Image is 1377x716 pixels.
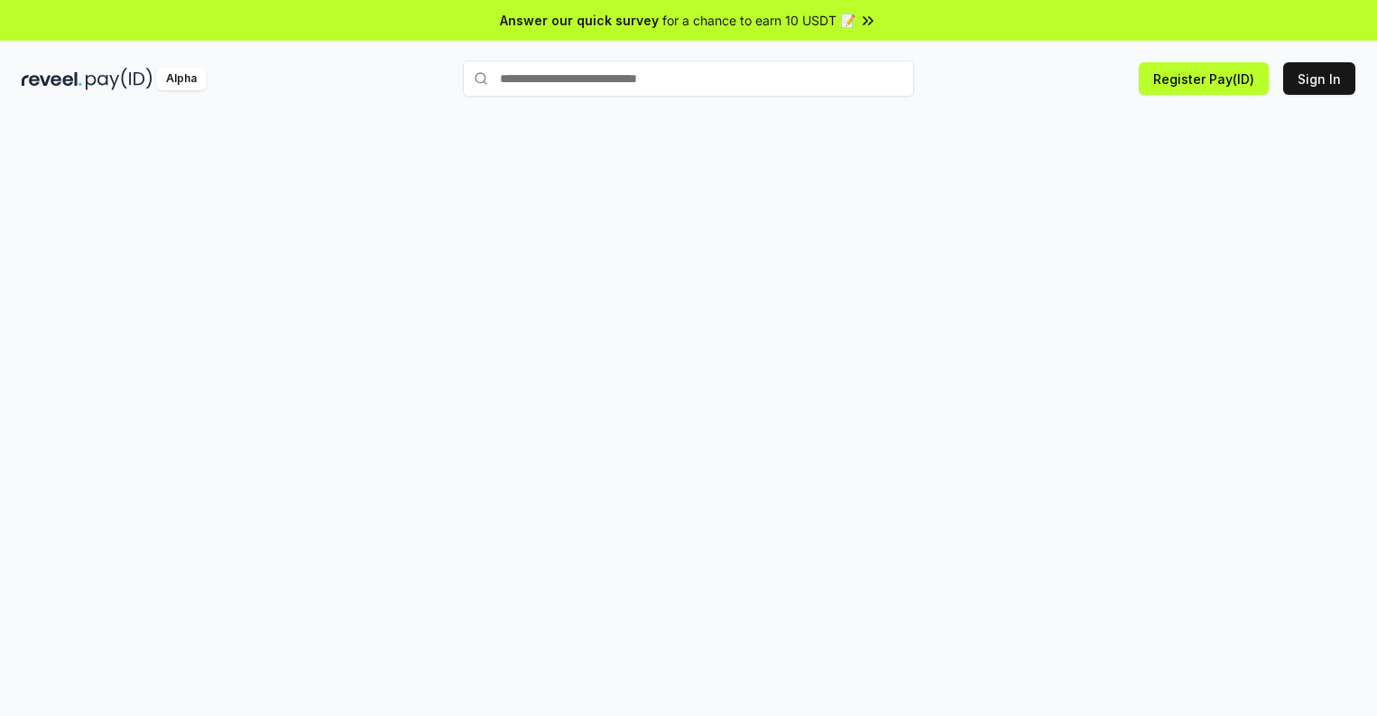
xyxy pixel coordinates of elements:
[156,68,207,90] div: Alpha
[22,68,82,90] img: reveel_dark
[1283,62,1355,95] button: Sign In
[1139,62,1269,95] button: Register Pay(ID)
[86,68,152,90] img: pay_id
[662,11,855,30] span: for a chance to earn 10 USDT 📝
[500,11,659,30] span: Answer our quick survey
